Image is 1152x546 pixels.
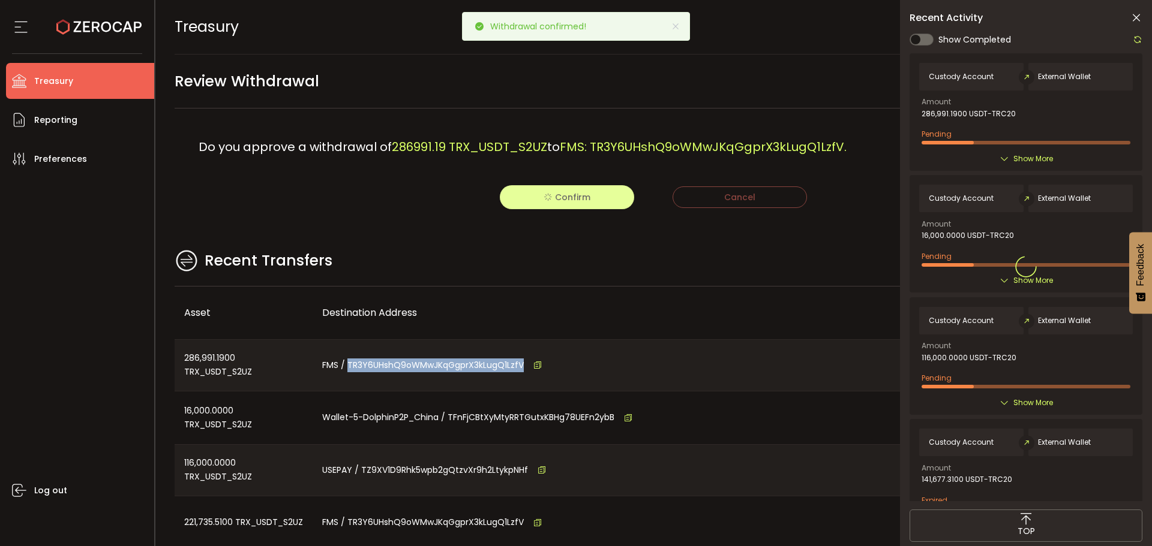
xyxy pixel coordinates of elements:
[175,391,313,444] div: 16,000.0000 TRX_USDT_S2UZ
[490,22,596,31] p: Withdrawal confirmed!
[890,445,1028,496] div: [DATE] 06:58:13
[547,138,560,155] span: to
[322,358,524,372] span: FMS / TR3Y6UHshQ9oWMwJKqGgprX3kLugQ1LzfV
[175,445,313,496] div: 116,000.0000 TRX_USDT_S2UZ
[34,482,67,499] span: Log out
[724,191,755,203] span: Cancel
[322,463,528,477] span: USEPAY / TZ9XV1D9Rhk5wpb2gQtzvXr9h2LtykpNHf
[890,340,1028,391] div: [DATE] 07:00:22
[199,138,392,155] span: Do you approve a withdrawal of
[175,16,239,37] span: Treasury
[560,138,847,155] span: FMS: TR3Y6UHshQ9oWMwJKqGgprX3kLugQ1LzfV.
[313,306,890,319] div: Destination Address
[34,111,77,129] span: Reporting
[392,138,547,155] span: 286991.19 TRX_USDT_S2UZ
[34,73,73,90] span: Treasury
[890,391,1028,444] div: [DATE] 06:59:12
[322,515,524,529] span: FMS / TR3Y6UHshQ9oWMwJKqGgprX3kLugQ1LzfV
[1129,232,1152,313] button: Feedback - Show survey
[1092,488,1152,546] iframe: Chat Widget
[175,306,313,319] div: Asset
[205,249,332,272] span: Recent Transfers
[673,186,807,208] button: Cancel
[175,340,313,391] div: 286,991.1900 TRX_USDT_S2UZ
[890,306,1028,319] div: Date
[1135,244,1146,286] span: Feedback
[34,150,87,168] span: Preferences
[1018,525,1035,538] span: TOP
[322,411,614,424] span: Wallet-5-DolphinP2P_China / TFnFjCBtXyMtyRRTGutxKBHg78UEFn2ybB
[175,68,319,95] span: Review Withdrawal
[910,13,983,23] span: Recent Activity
